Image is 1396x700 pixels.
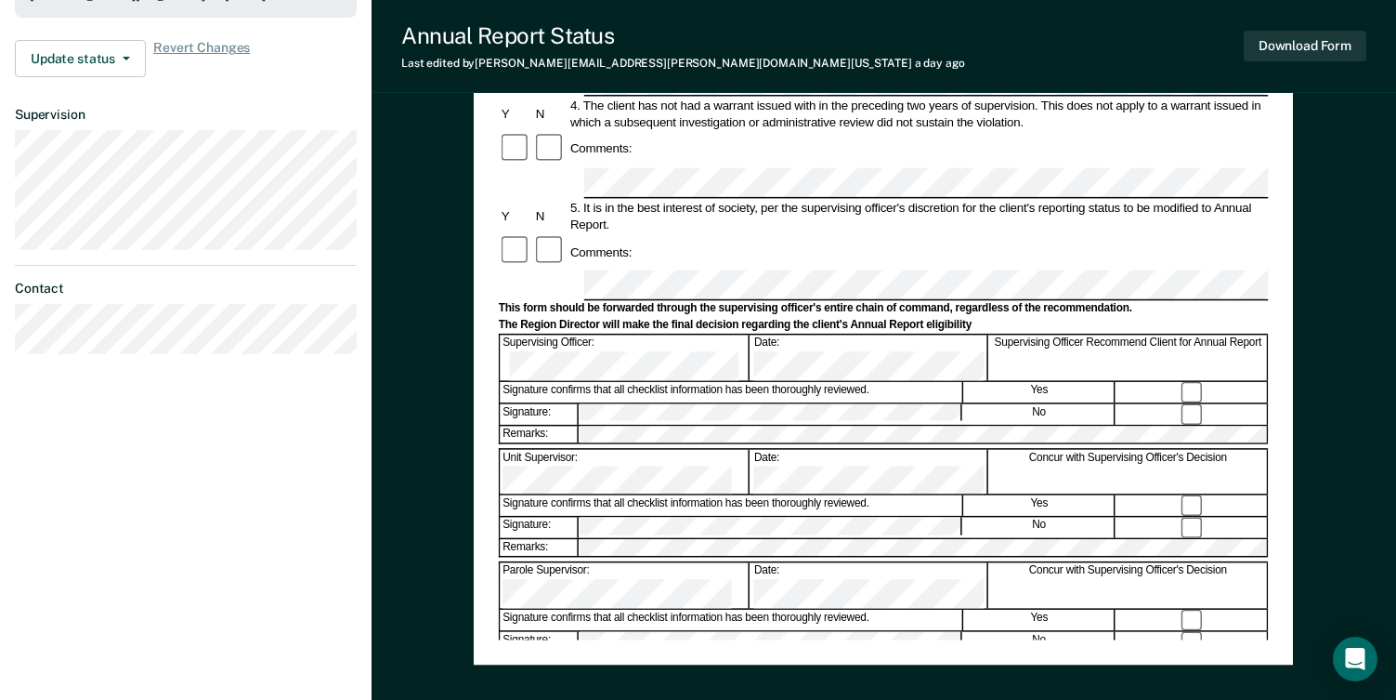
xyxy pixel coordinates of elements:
div: No [964,632,1115,653]
div: Signature: [501,518,579,538]
span: a day ago [915,57,965,70]
button: Update status [15,40,146,77]
div: N [533,208,568,225]
div: Date: [751,450,987,495]
div: Date: [751,563,987,609]
div: Yes [964,610,1115,630]
div: Signature: [501,632,579,653]
div: Remarks: [501,426,580,442]
div: Last edited by [PERSON_NAME][EMAIL_ADDRESS][PERSON_NAME][DOMAIN_NAME][US_STATE] [401,57,964,70]
div: Yes [964,496,1115,517]
div: Concur with Supervising Officer's Decision [989,563,1268,609]
div: N [533,106,568,123]
div: 4. The client has not had a warrant issued with in the preceding two years of supervision. This d... [568,98,1268,131]
div: This form should be forwarded through the supervising officer's entire chain of command, regardle... [499,303,1269,317]
div: Comments: [568,244,634,260]
dt: Supervision [15,107,357,123]
div: Signature confirms that all checklist information has been thoroughly reviewed. [501,496,963,517]
div: Y [499,208,533,225]
div: Remarks: [501,539,580,556]
div: 5. It is in the best interest of society, per the supervising officer's discretion for the client... [568,200,1268,233]
div: Supervising Officer: [501,336,750,381]
div: Parole Supervisor: [501,563,750,609]
div: No [964,518,1115,538]
div: Signature: [501,403,579,424]
div: The Region Director will make the final decision regarding the client's Annual Report eligibility [499,319,1269,333]
div: Annual Report Status [401,22,964,49]
div: Open Intercom Messenger [1333,637,1377,681]
div: Unit Supervisor: [501,450,750,495]
div: Yes [964,382,1115,403]
span: Revert Changes [153,40,250,77]
dt: Contact [15,281,357,297]
div: Supervising Officer Recommend Client for Annual Report [989,336,1268,381]
div: Comments: [568,141,634,158]
div: No [964,403,1115,424]
div: Y [499,106,533,123]
div: Concur with Supervising Officer's Decision [989,450,1268,495]
div: Signature confirms that all checklist information has been thoroughly reviewed. [501,610,963,630]
div: Signature confirms that all checklist information has been thoroughly reviewed. [501,382,963,403]
div: Date: [751,336,987,381]
button: Download Form [1244,31,1366,61]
